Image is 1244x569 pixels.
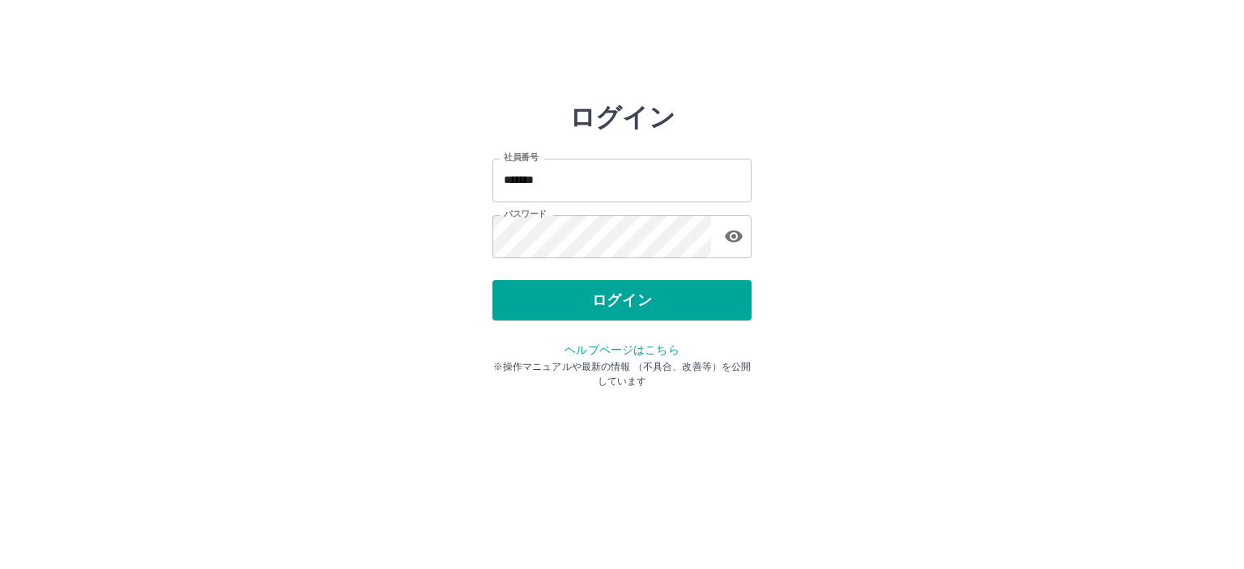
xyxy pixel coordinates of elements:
[564,343,679,356] a: ヘルプページはこちら
[504,208,547,220] label: パスワード
[504,151,538,163] label: 社員番号
[492,280,752,321] button: ログイン
[569,102,675,133] h2: ログイン
[492,359,752,389] p: ※操作マニュアルや最新の情報 （不具合、改善等）を公開しています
